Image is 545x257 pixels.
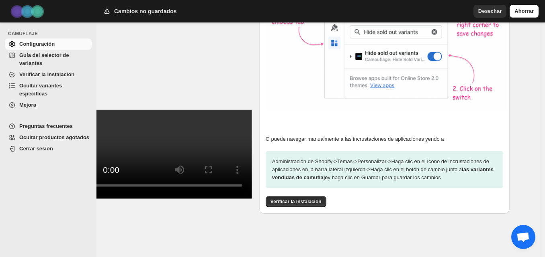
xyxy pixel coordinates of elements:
[266,136,444,142] font: O puede navegar manualmente a las incrustaciones de aplicaciones yendo a
[514,8,534,14] font: Ahorrar
[19,52,69,66] font: Guía del selector de variantes
[19,146,53,152] font: Cerrar sesión
[5,80,92,99] a: Ocultar variantes específicas
[357,158,386,164] font: Personalizar
[19,134,89,140] font: Ocultar productos agotados
[5,38,92,50] a: Configuración
[510,5,539,18] button: Ahorrar
[352,158,357,164] font: ->
[8,31,38,36] font: CAMUFLAJE
[270,199,322,204] font: Verificar la instalación
[366,166,371,172] font: ->
[19,71,74,77] font: Verificar la instalación
[5,121,92,132] a: Preguntas frecuentes
[74,110,252,198] video: Habilitar camuflaje en las incrustaciones de aplicaciones de temas
[19,102,36,108] font: Mejora
[5,132,92,143] a: Ocultar productos agotados
[370,166,462,172] font: Haga clic en el botón de cambio junto a
[387,158,391,164] font: ->
[266,196,326,207] button: Verificar la instalación
[5,99,92,111] a: Mejora
[19,83,62,97] font: Ocultar variantes específicas
[473,5,507,18] button: Desechar
[478,8,502,14] font: Desechar
[5,69,92,80] a: Verificar la instalación
[332,158,337,164] font: ->
[266,198,326,204] a: Verificar la instalación
[328,174,441,180] font: y haga clic en Guardar para guardar los cambios
[5,50,92,69] a: Guía del selector de variantes
[5,143,92,154] a: Cerrar sesión
[19,41,55,47] font: Configuración
[19,123,73,129] font: Preguntas frecuentes
[114,8,177,14] font: Cambios no guardados
[272,158,332,164] font: Administración de Shopify
[337,158,352,164] font: Temas
[511,225,535,249] a: Chat abierto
